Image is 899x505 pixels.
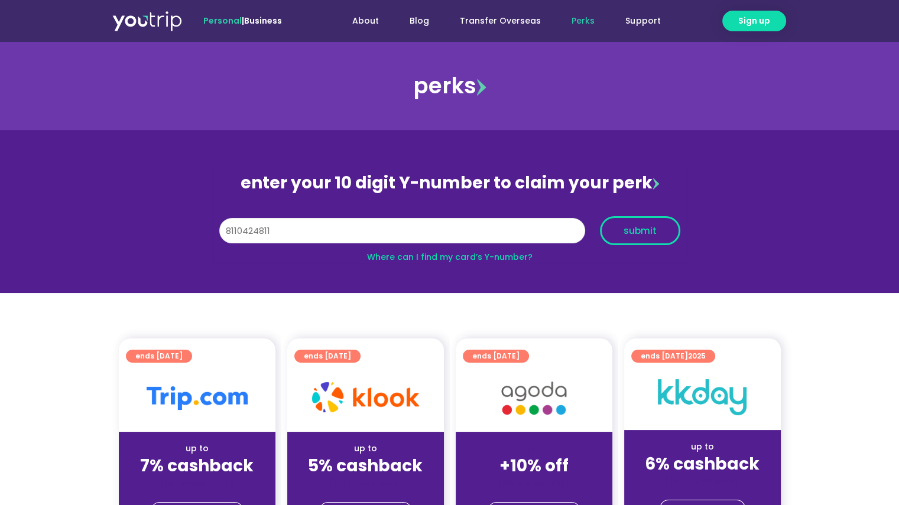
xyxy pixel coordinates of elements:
[631,350,715,363] a: ends [DATE]2025
[294,350,361,363] a: ends [DATE]
[126,350,192,363] a: ends [DATE]
[337,10,394,32] a: About
[128,477,266,489] div: (for stays only)
[304,350,351,363] span: ends [DATE]
[645,452,760,475] strong: 6% cashback
[465,477,603,489] div: (for stays only)
[297,442,434,455] div: up to
[444,10,556,32] a: Transfer Overseas
[297,477,434,489] div: (for stays only)
[523,442,545,454] span: up to
[128,442,266,455] div: up to
[738,15,770,27] span: Sign up
[600,216,680,245] button: submit
[688,351,706,361] span: 2025
[472,350,520,363] span: ends [DATE]
[556,10,610,32] a: Perks
[219,218,585,244] input: 10 digit Y-number (e.g. 8123456789)
[203,15,242,27] span: Personal
[219,216,680,254] form: Y Number
[722,11,786,31] a: Sign up
[499,454,569,477] strong: +10% off
[394,10,444,32] a: Blog
[641,350,706,363] span: ends [DATE]
[244,15,282,27] a: Business
[213,168,686,198] div: enter your 10 digit Y-number to claim your perk
[135,350,183,363] span: ends [DATE]
[634,441,771,453] div: up to
[634,475,771,487] div: (for stays only)
[314,10,676,32] nav: Menu
[308,454,423,477] strong: 5% cashback
[367,251,533,263] a: Where can I find my card’s Y-number?
[624,226,657,235] span: submit
[140,454,254,477] strong: 7% cashback
[610,10,676,32] a: Support
[463,350,529,363] a: ends [DATE]
[203,15,282,27] span: |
